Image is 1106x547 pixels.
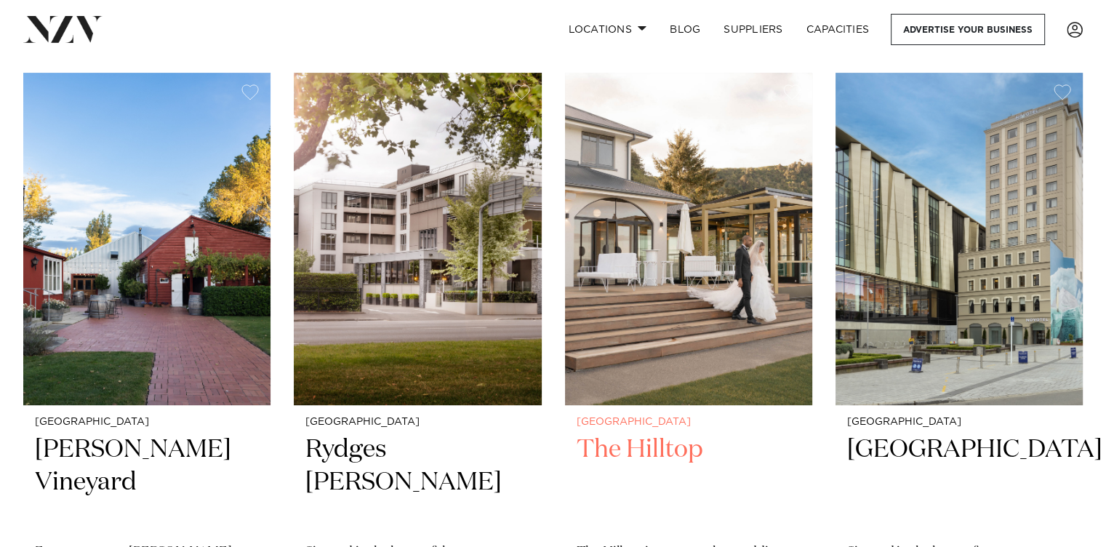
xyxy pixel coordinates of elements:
[577,417,801,428] small: [GEOGRAPHIC_DATA]
[847,434,1071,532] h2: [GEOGRAPHIC_DATA]
[658,14,712,45] a: BLOG
[305,434,529,532] h2: Rydges [PERSON_NAME]
[35,417,259,428] small: [GEOGRAPHIC_DATA]
[35,434,259,532] h2: [PERSON_NAME] Vineyard
[712,14,794,45] a: SUPPLIERS
[795,14,881,45] a: Capacities
[556,14,658,45] a: Locations
[305,417,529,428] small: [GEOGRAPHIC_DATA]
[847,417,1071,428] small: [GEOGRAPHIC_DATA]
[891,14,1045,45] a: Advertise your business
[577,434,801,532] h2: The Hilltop
[23,16,103,42] img: nzv-logo.png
